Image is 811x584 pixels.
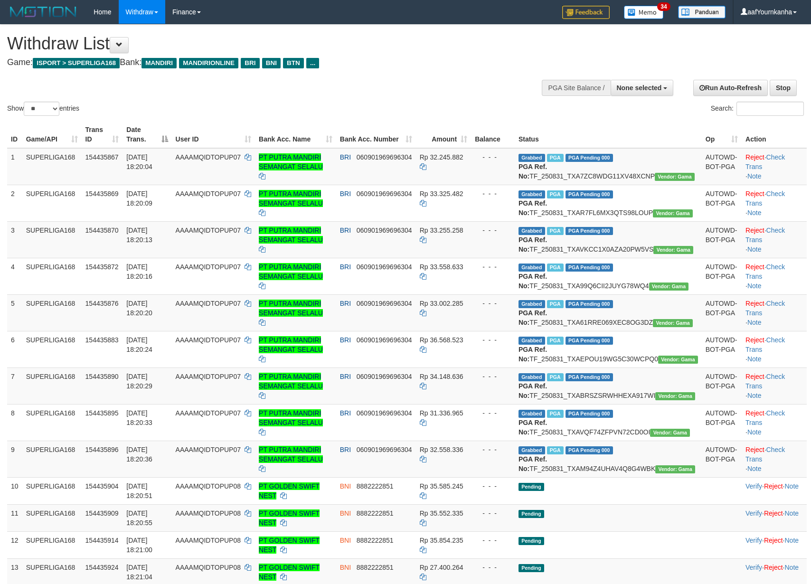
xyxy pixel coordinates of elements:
span: [DATE] 18:21:00 [126,537,152,554]
div: - - - [475,189,511,198]
div: - - - [475,481,511,491]
span: AAAAMQIDTOPUP07 [176,409,241,417]
span: AAAAMQIDTOPUP08 [176,482,241,490]
span: Grabbed [519,154,545,162]
span: BNI [340,482,351,490]
span: Rp 32.245.882 [420,153,463,161]
span: Vendor URL: https://trx31.1velocity.biz [655,173,695,181]
span: 154435867 [85,153,119,161]
a: PT PUTRA MANDIRI SEMANGAT SELALU [259,300,323,317]
b: PGA Ref. No: [519,163,547,180]
td: 9 [7,441,22,477]
td: TF_250831_TXA7ZC8WDG11XV48XCNP [515,148,702,185]
b: PGA Ref. No: [519,309,547,326]
span: 154435896 [85,446,119,453]
a: PT PUTRA MANDIRI SEMANGAT SELALU [259,263,323,280]
th: Op: activate to sort column ascending [702,121,742,148]
a: PT GOLDEN SWIFT NEST [259,564,320,581]
div: - - - [475,262,511,272]
span: Rp 35.585.245 [420,482,463,490]
span: 154435869 [85,190,119,198]
span: [DATE] 18:20:16 [126,263,152,280]
span: PGA Pending [566,190,613,198]
a: Reject [745,336,764,344]
span: PGA Pending [566,264,613,272]
td: · · [742,441,807,477]
td: SUPERLIGA168 [22,221,82,258]
a: Note [785,509,799,517]
a: Check Trans [745,373,785,390]
span: BRI [340,336,351,344]
a: Note [747,392,762,399]
span: Copy 060901969696304 to clipboard [357,263,412,271]
td: SUPERLIGA168 [22,294,82,331]
span: 154435883 [85,336,119,344]
span: AAAAMQIDTOPUP08 [176,509,241,517]
td: · · [742,404,807,441]
a: Reject [745,446,764,453]
span: BRI [340,263,351,271]
span: Grabbed [519,373,545,381]
td: · · [742,531,807,558]
b: PGA Ref. No: [519,346,547,363]
span: Grabbed [519,227,545,235]
span: AAAAMQIDTOPUP07 [176,300,241,307]
span: AAAAMQIDTOPUP07 [176,263,241,271]
td: SUPERLIGA168 [22,185,82,221]
td: · · [742,367,807,404]
span: BRI [241,58,259,68]
td: TF_250831_TXAEPOU19WG5C30WCPQ0 [515,331,702,367]
td: TF_250831_TXAM94Z4UHAV4Q8G4WBK [515,441,702,477]
td: · · [742,148,807,185]
a: Reject [764,509,783,517]
span: Copy 060901969696304 to clipboard [357,336,412,344]
span: AAAAMQIDTOPUP08 [176,564,241,571]
span: Marked by aafmaster [547,264,564,272]
div: - - - [475,299,511,308]
a: PT PUTRA MANDIRI SEMANGAT SELALU [259,226,323,244]
span: 154435909 [85,509,119,517]
span: Pending [519,537,544,545]
td: AUTOWD-BOT-PGA [702,331,742,367]
span: BRI [340,190,351,198]
td: AUTOWD-BOT-PGA [702,404,742,441]
td: SUPERLIGA168 [22,367,82,404]
a: Reject [764,564,783,571]
span: Grabbed [519,337,545,345]
a: Check Trans [745,190,785,207]
a: Verify [745,509,762,517]
span: Copy 060901969696304 to clipboard [357,300,412,307]
span: PGA Pending [566,300,613,308]
h4: Game: Bank: [7,58,531,67]
a: Note [785,482,799,490]
span: Grabbed [519,300,545,308]
span: AAAAMQIDTOPUP07 [176,446,241,453]
span: PGA Pending [566,337,613,345]
td: 8 [7,404,22,441]
a: Check Trans [745,336,785,353]
span: PGA Pending [566,410,613,418]
span: Rp 31.336.965 [420,409,463,417]
span: Copy 8882222851 to clipboard [357,564,394,571]
a: Reject [745,153,764,161]
span: ISPORT > SUPERLIGA168 [33,58,120,68]
td: SUPERLIGA168 [22,404,82,441]
td: AUTOWD-BOT-PGA [702,185,742,221]
td: SUPERLIGA168 [22,477,82,504]
span: Grabbed [519,264,545,272]
a: Note [785,537,799,544]
a: Reject [745,300,764,307]
span: Vendor URL: https://trx31.1velocity.biz [650,429,690,437]
td: AUTOWD-BOT-PGA [702,294,742,331]
span: Rp 36.568.523 [420,336,463,344]
a: PT PUTRA MANDIRI SEMANGAT SELALU [259,446,323,463]
th: Date Trans.: activate to sort column descending [123,121,171,148]
span: AAAAMQIDTOPUP07 [176,226,241,234]
b: PGA Ref. No: [519,273,547,290]
div: - - - [475,509,511,518]
a: Check Trans [745,263,785,280]
span: MANDIRI [141,58,177,68]
a: Note [747,428,762,436]
select: Showentries [24,102,59,116]
a: Reject [745,226,764,234]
